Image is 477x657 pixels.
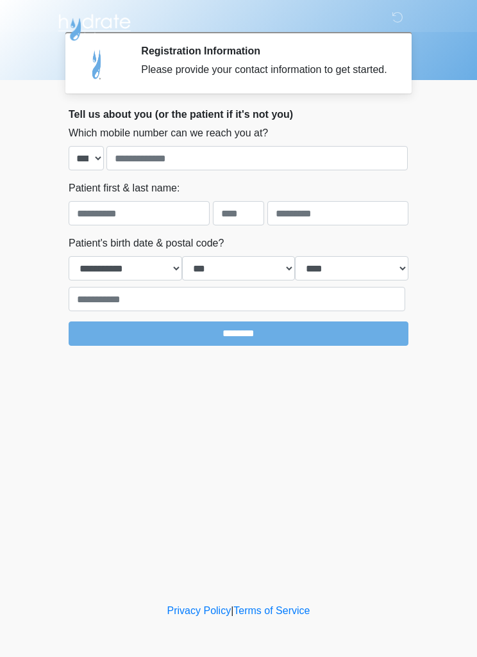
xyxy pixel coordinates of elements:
label: Patient's birth date & postal code? [69,236,224,251]
img: Agent Avatar [78,45,117,83]
a: Privacy Policy [167,605,231,616]
label: Patient first & last name: [69,181,180,196]
label: Which mobile number can we reach you at? [69,126,268,141]
h2: Tell us about you (or the patient if it's not you) [69,108,408,120]
a: Terms of Service [233,605,310,616]
a: | [231,605,233,616]
img: Hydrate IV Bar - Chandler Logo [56,10,133,42]
div: Please provide your contact information to get started. [141,62,389,77]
